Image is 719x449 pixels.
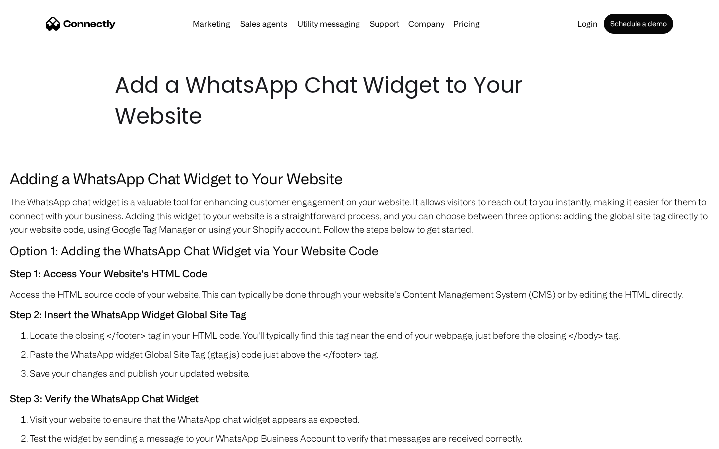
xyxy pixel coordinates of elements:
[293,20,364,28] a: Utility messaging
[10,432,60,446] aside: Language selected: English
[30,412,709,426] li: Visit your website to ensure that the WhatsApp chat widget appears as expected.
[408,17,444,31] div: Company
[405,17,447,31] div: Company
[10,241,709,260] h4: Option 1: Adding the WhatsApp Chat Widget via Your Website Code
[10,167,709,190] h3: Adding a WhatsApp Chat Widget to Your Website
[10,195,709,236] p: The WhatsApp chat widget is a valuable tool for enhancing customer engagement on your website. It...
[30,328,709,342] li: Locate the closing </footer> tag in your HTML code. You'll typically find this tag near the end o...
[573,20,602,28] a: Login
[449,20,484,28] a: Pricing
[10,265,709,282] h5: Step 1: Access Your Website's HTML Code
[604,14,673,34] a: Schedule a demo
[30,366,709,380] li: Save your changes and publish your updated website.
[366,20,403,28] a: Support
[115,70,604,132] h1: Add a WhatsApp Chat Widget to Your Website
[10,390,709,407] h5: Step 3: Verify the WhatsApp Chat Widget
[236,20,291,28] a: Sales agents
[189,20,234,28] a: Marketing
[46,16,116,31] a: home
[30,431,709,445] li: Test the widget by sending a message to your WhatsApp Business Account to verify that messages ar...
[20,432,60,446] ul: Language list
[10,287,709,301] p: Access the HTML source code of your website. This can typically be done through your website's Co...
[10,306,709,323] h5: Step 2: Insert the WhatsApp Widget Global Site Tag
[30,347,709,361] li: Paste the WhatsApp widget Global Site Tag (gtag.js) code just above the </footer> tag.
